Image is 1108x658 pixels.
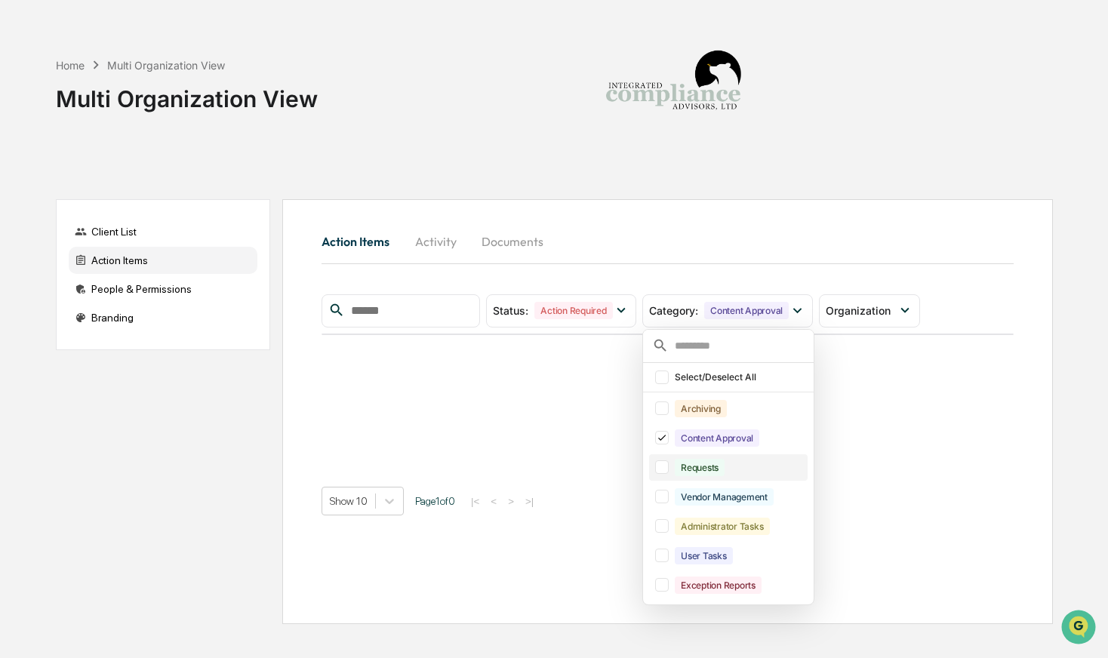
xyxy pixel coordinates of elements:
[675,547,733,564] div: User Tasks
[675,429,759,447] div: Content Approval
[69,304,257,331] div: Branding
[56,73,318,112] div: Multi Organization View
[598,12,749,163] img: Integrated Compliance Advisors
[69,247,257,274] div: Action Items
[9,184,103,211] a: 🖐️Preclearance
[125,190,187,205] span: Attestations
[51,115,248,131] div: Start new chat
[106,255,183,267] a: Powered byPylon
[521,495,538,508] button: >|
[1060,608,1100,649] iframe: Open customer support
[649,304,698,317] span: Category :
[322,223,402,260] button: Action Items
[675,400,727,417] div: Archiving
[103,184,193,211] a: 🗄️Attestations
[30,190,97,205] span: Preclearance
[534,302,612,319] div: Action Required
[15,220,27,232] div: 🔎
[704,302,789,319] div: Content Approval
[675,459,725,476] div: Requests
[15,115,42,143] img: 1746055101610-c473b297-6a78-478c-a979-82029cc54cd1
[675,488,774,506] div: Vendor Management
[257,120,275,138] button: Start new chat
[107,59,225,72] div: Multi Organization View
[402,223,469,260] button: Activity
[322,223,1014,260] div: activity tabs
[15,32,275,56] p: How can we help?
[503,495,519,508] button: >
[415,495,455,507] span: Page 1 of 0
[109,192,122,204] div: 🗄️
[493,304,528,317] span: Status :
[675,518,769,535] div: Administrator Tasks
[150,256,183,267] span: Pylon
[675,371,804,383] div: Select/Deselect All
[466,495,484,508] button: |<
[69,218,257,245] div: Client List
[675,577,762,594] div: Exception Reports
[486,495,501,508] button: <
[69,275,257,303] div: People & Permissions
[56,59,85,72] div: Home
[469,223,556,260] button: Documents
[826,304,891,317] span: Organization
[51,131,191,143] div: We're available if you need us!
[30,219,95,234] span: Data Lookup
[15,192,27,204] div: 🖐️
[9,213,101,240] a: 🔎Data Lookup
